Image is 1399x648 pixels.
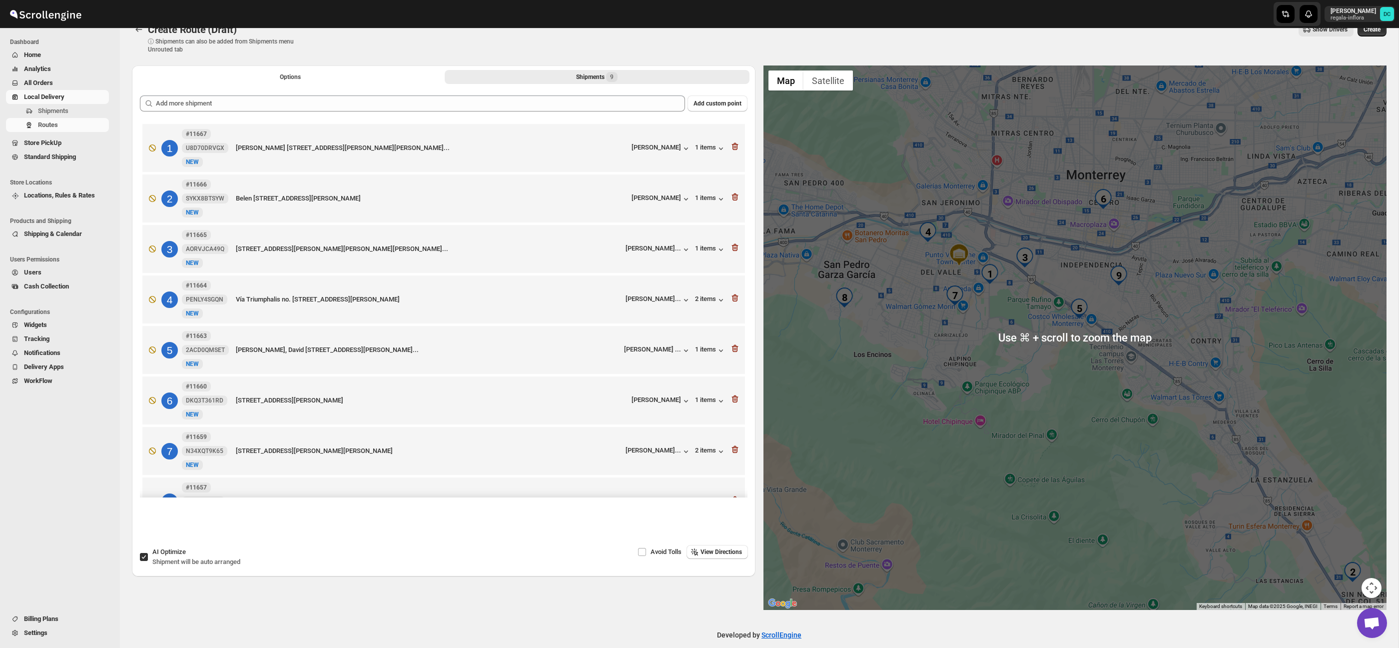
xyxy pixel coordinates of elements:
button: Shipping & Calendar [6,227,109,241]
span: NEW [186,310,199,317]
span: Avoid Tolls [651,548,682,555]
span: Store PickUp [24,139,61,146]
button: 2 items [695,295,726,305]
div: 8 [834,287,854,307]
span: NEW [186,209,199,216]
button: Home [6,48,109,62]
button: Routes [6,118,109,132]
button: All Route Options [138,70,443,84]
button: Tracking [6,332,109,346]
span: Configurations [10,308,113,316]
div: [PERSON_NAME], David [STREET_ADDRESS][PERSON_NAME]... [236,345,620,355]
button: Notifications [6,346,109,360]
button: 1 items [695,396,726,406]
div: [PERSON_NAME] [STREET_ADDRESS][PERSON_NAME][PERSON_NAME]... [236,143,628,153]
b: #11667 [186,130,207,137]
span: Shipment will be auto arranged [152,558,240,565]
span: NEW [186,259,199,266]
a: Open this area in Google Maps (opens a new window) [766,597,799,610]
span: Dashboard [10,38,113,46]
div: [STREET_ADDRESS][PERSON_NAME] [236,395,628,405]
div: 6 [161,392,178,409]
span: Map data ©2025 Google, INEGI [1248,603,1318,609]
button: Billing Plans [6,612,109,626]
span: Standard Shipping [24,153,76,160]
span: AORVJCA49Q [186,245,224,253]
span: Show Drivers [1313,25,1348,33]
span: Widgets [24,321,47,328]
div: Selected Shipments [132,87,755,501]
p: Developed by [717,630,801,640]
img: ScrollEngine [8,1,83,26]
button: [PERSON_NAME] [632,396,691,406]
span: Routes [38,121,58,128]
span: NEW [186,411,199,418]
button: Show Drivers [1299,22,1354,36]
div: 3 [161,241,178,257]
div: [PERSON_NAME]... [626,497,681,504]
div: 9 [1109,265,1129,285]
a: Report a map error [1344,603,1384,609]
div: 5 [1069,298,1089,318]
div: 4 [918,222,938,242]
button: 2 items [695,446,726,456]
button: Selected Shipments [445,70,749,84]
div: 1 items [695,497,726,507]
div: 1 [980,264,1000,284]
span: 2ACD0QMSET [186,346,225,354]
span: Options [280,73,301,81]
button: Map camera controls [1362,578,1382,598]
span: PENLY4SGQN [186,295,223,303]
div: 5 [161,342,178,358]
button: 1 items [695,194,726,204]
b: #11659 [186,433,207,440]
button: Show street map [768,70,803,90]
span: Shipments [38,107,68,114]
div: [PERSON_NAME]... [626,446,681,454]
div: Shipments [576,72,618,82]
span: Home [24,51,41,58]
span: All Orders [24,79,53,86]
button: [PERSON_NAME]... [626,446,691,456]
button: Routes [132,22,146,36]
p: regala-inflora [1331,15,1376,21]
button: [PERSON_NAME] [632,143,691,153]
span: Shipping & Calendar [24,230,82,237]
button: [PERSON_NAME] [632,194,691,204]
button: Keyboard shortcuts [1199,603,1242,610]
b: #11660 [186,383,207,390]
button: Show satellite imagery [803,70,853,90]
div: Monte [STREET_ADDRESS][PERSON_NAME][PERSON_NAME] [236,496,622,506]
div: 3 [1015,247,1035,267]
button: Widgets [6,318,109,332]
button: [PERSON_NAME]... [626,244,691,254]
button: 1 items [695,345,726,355]
div: [PERSON_NAME]... [626,295,681,302]
span: NEW [186,461,199,468]
div: [STREET_ADDRESS][PERSON_NAME][PERSON_NAME][PERSON_NAME]... [236,244,622,254]
span: DKQ3T361RD [186,396,223,404]
div: [PERSON_NAME]... [626,244,681,252]
span: Notifications [24,349,60,356]
button: [PERSON_NAME] ... [624,345,691,355]
div: 7 [945,285,965,305]
div: 6 [1093,189,1113,209]
div: Vía Triumphalis no. [STREET_ADDRESS][PERSON_NAME] [236,294,622,304]
p: ⓘ Shipments can also be added from Shipments menu Unrouted tab [148,37,305,53]
span: Billing Plans [24,615,58,622]
b: #11663 [186,332,207,339]
button: WorkFlow [6,374,109,388]
button: Delivery Apps [6,360,109,374]
div: 2 [161,190,178,207]
span: Products and Shipping [10,217,113,225]
span: View Directions [700,548,742,556]
button: Cash Collection [6,279,109,293]
div: Belen [STREET_ADDRESS][PERSON_NAME] [236,193,628,203]
button: Users [6,265,109,279]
